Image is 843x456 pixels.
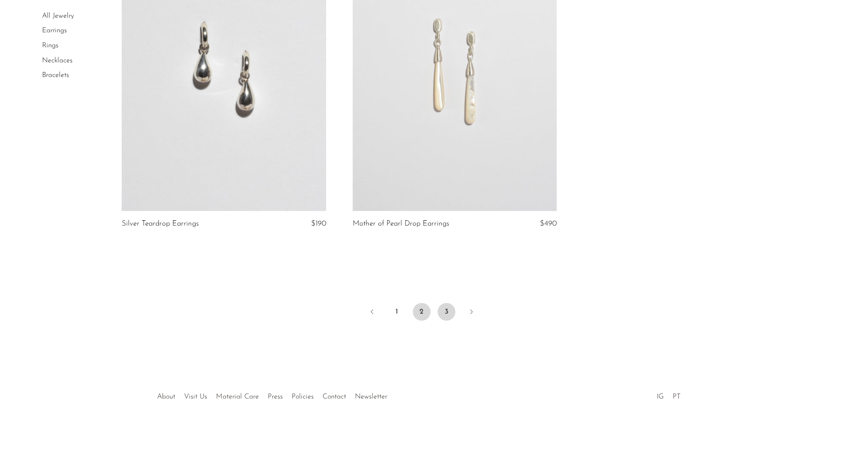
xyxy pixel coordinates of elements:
a: Mother of Pearl Drop Earrings [353,220,449,228]
a: Contact [323,393,346,400]
a: 3 [438,303,455,321]
a: Silver Teardrop Earrings [122,220,199,228]
a: About [157,393,175,400]
a: Earrings [42,27,67,34]
a: Previous [363,303,381,322]
span: 2 [413,303,431,321]
ul: Quick links [153,386,392,403]
a: 1 [388,303,406,321]
a: Press [268,393,283,400]
a: PT [673,393,681,400]
a: Necklaces [42,57,73,64]
a: Rings [42,42,58,49]
span: $490 [540,220,557,227]
a: Bracelets [42,72,69,79]
a: Next [462,303,480,322]
ul: Social Medias [652,386,685,403]
a: Material Care [216,393,259,400]
a: Visit Us [184,393,207,400]
a: Policies [292,393,314,400]
a: All Jewelry [42,12,74,19]
a: IG [657,393,664,400]
span: $190 [311,220,326,227]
